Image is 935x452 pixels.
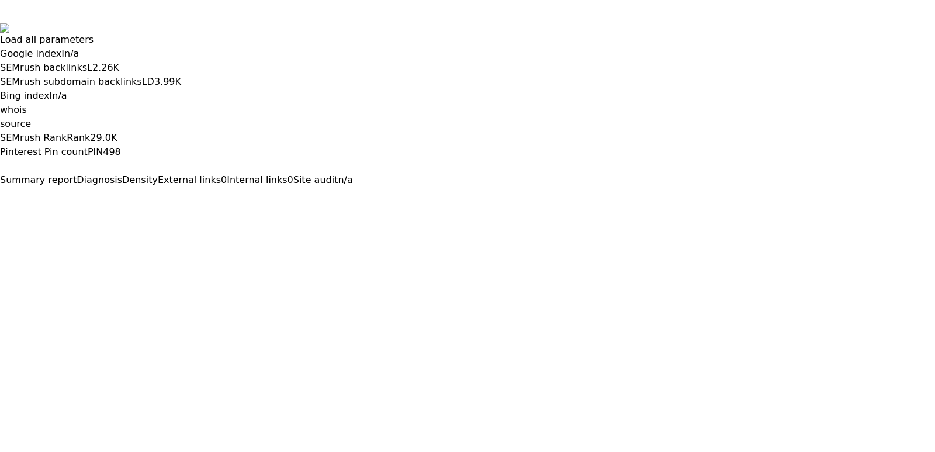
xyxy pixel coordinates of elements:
a: n/a [52,90,67,101]
span: Diagnosis [77,174,122,185]
span: I [61,48,64,59]
span: LD [142,76,154,87]
a: 498 [103,146,121,157]
span: n/a [338,174,352,185]
span: 0 [221,174,227,185]
span: External links [158,174,221,185]
span: PIN [88,146,103,157]
span: Internal links [227,174,287,185]
span: Density [122,174,158,185]
span: I [50,90,53,101]
span: L [87,62,92,73]
span: 0 [288,174,293,185]
a: 3.99K [154,76,181,87]
span: Site audit [293,174,338,185]
a: Site auditn/a [293,174,353,185]
span: Rank [67,132,90,143]
a: n/a [64,48,79,59]
a: 2.26K [92,62,119,73]
a: 29.0K [90,132,117,143]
